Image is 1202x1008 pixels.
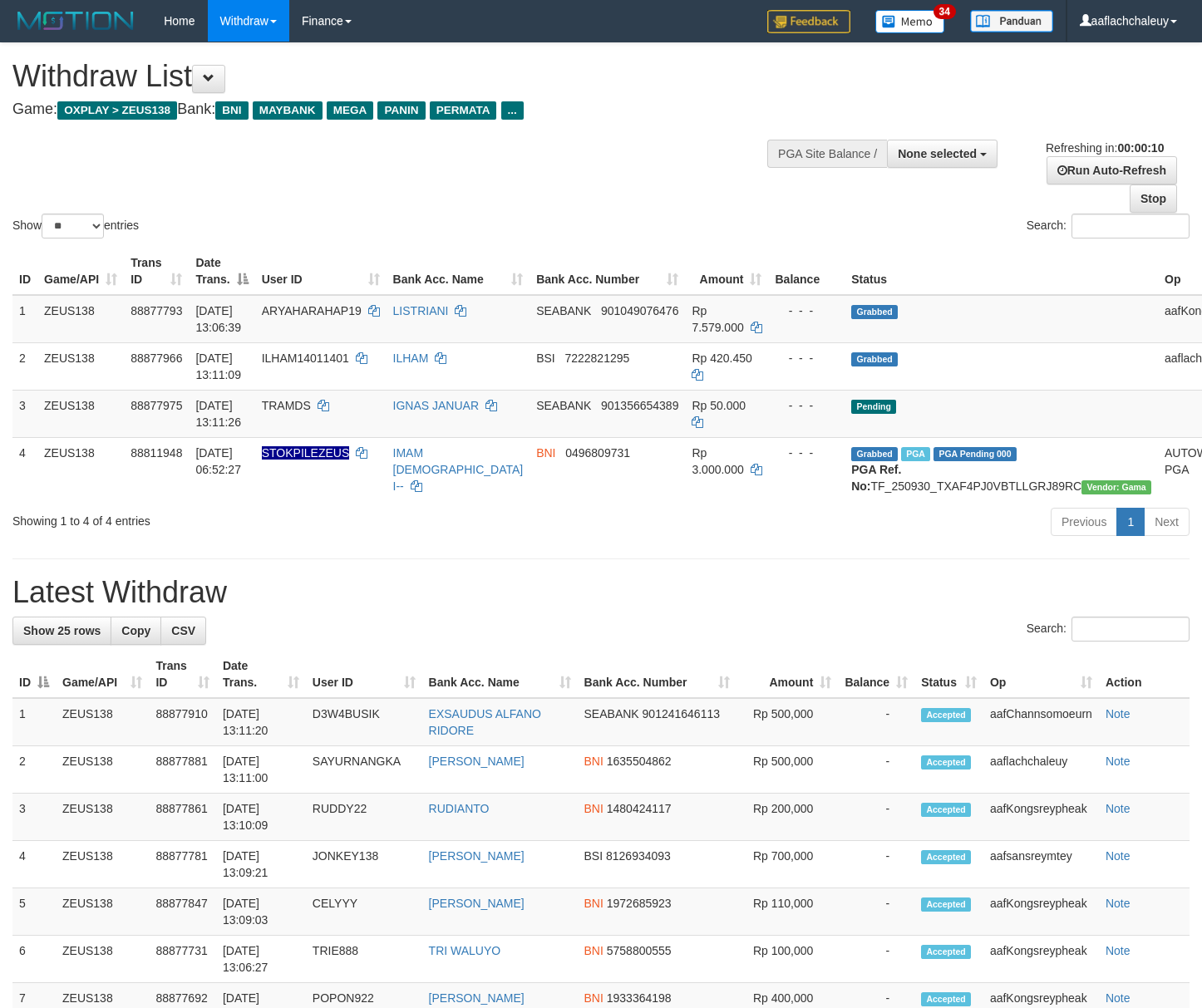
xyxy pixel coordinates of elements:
[12,506,489,529] div: Showing 1 to 4 of 4 entries
[12,8,139,33] img: MOTION_logo.png
[921,755,971,770] span: Accepted
[149,936,215,983] td: 88877731
[775,445,838,461] div: - - -
[124,248,189,295] th: Trans ID: activate to sort column ascending
[983,888,1099,936] td: aafKongsreypheak
[887,140,998,168] button: None selected
[565,446,630,460] span: Copy 0496809731 to clipboard
[983,936,1099,983] td: aafKongsreypheak
[56,746,149,794] td: ZEUS138
[1046,141,1164,155] span: Refreshing in:
[838,746,914,794] td: -
[1071,214,1190,238] input: Search:
[736,794,838,841] td: Rp 200,000
[56,888,149,936] td: ZEUS138
[149,746,215,794] td: 88877881
[216,651,306,698] th: Date Trans.: activate to sort column ascending
[12,248,37,295] th: ID
[121,624,150,637] span: Copy
[584,707,639,720] span: SEABANK
[1106,755,1131,768] a: Note
[921,850,971,864] span: Accepted
[584,991,603,1005] span: BNI
[131,399,182,412] span: 88877975
[306,888,422,936] td: CELYYY
[195,399,241,429] span: [DATE] 13:11:26
[12,936,56,983] td: 6
[607,991,672,1005] span: Copy 1933364198 to clipboard
[12,390,37,437] td: 3
[851,352,898,366] span: Grabbed
[1106,944,1131,957] a: Note
[215,101,248,120] span: BNI
[56,794,149,841] td: ZEUS138
[327,101,374,120] span: MEGA
[768,248,845,295] th: Balance
[921,897,971,912] span: Accepted
[983,841,1099,888] td: aafsansreymtey
[970,10,1053,32] img: panduan.png
[171,624,195,637] span: CSV
[262,446,350,460] span: Nama rekening ada tanda titik/strip, harap diedit
[934,447,1017,461] span: PGA Pending
[530,248,685,295] th: Bank Acc. Number: activate to sort column ascending
[692,446,743,476] span: Rp 3.000.000
[584,802,603,815] span: BNI
[838,936,914,983] td: -
[845,248,1158,295] th: Status
[607,755,672,768] span: Copy 1635504862 to clipboard
[584,849,603,863] span: BSI
[536,399,591,412] span: SEABANK
[12,617,111,645] a: Show 25 rows
[851,463,901,493] b: PGA Ref. No:
[838,698,914,746] td: -
[736,888,838,936] td: Rp 110,000
[216,794,306,841] td: [DATE] 13:10:09
[921,708,971,722] span: Accepted
[1106,802,1131,815] a: Note
[1081,480,1151,494] span: Vendor URL: https://trx31.1velocity.biz
[692,352,751,365] span: Rp 420.450
[685,248,768,295] th: Amount: activate to sort column ascending
[12,295,37,343] td: 1
[1116,508,1145,536] a: 1
[131,446,182,460] span: 88811948
[607,802,672,815] span: Copy 1480424117 to clipboard
[149,794,215,841] td: 88877861
[195,352,241,381] span: [DATE] 13:11:09
[775,397,838,414] div: - - -
[898,147,977,160] span: None selected
[37,437,124,501] td: ZEUS138
[736,841,838,888] td: Rp 700,000
[901,447,930,461] span: Marked by aafsreyleap
[149,888,215,936] td: 88877847
[1144,508,1190,536] a: Next
[429,897,525,910] a: [PERSON_NAME]
[430,101,497,120] span: PERMATA
[1130,184,1177,213] a: Stop
[838,651,914,698] th: Balance: activate to sort column ascending
[422,651,578,698] th: Bank Acc. Name: activate to sort column ascending
[216,746,306,794] td: [DATE] 13:11:00
[1106,707,1131,720] a: Note
[564,352,629,365] span: Copy 7222821295 to clipboard
[584,944,603,957] span: BNI
[253,101,323,120] span: MAYBANK
[767,10,850,33] img: Feedback.jpg
[736,651,838,698] th: Amount: activate to sort column ascending
[692,399,746,412] span: Rp 50.000
[983,651,1099,698] th: Op: activate to sort column ascending
[149,841,215,888] td: 88877781
[149,651,215,698] th: Trans ID: activate to sort column ascending
[12,60,785,93] h1: Withdraw List
[12,888,56,936] td: 5
[838,888,914,936] td: -
[56,936,149,983] td: ZEUS138
[607,944,672,957] span: Copy 5758800555 to clipboard
[393,446,524,493] a: IMAM [DEMOGRAPHIC_DATA] I--
[57,101,177,120] span: OXPLAY > ZEUS138
[306,698,422,746] td: D3W4BUSIK
[983,746,1099,794] td: aaflachchaleuy
[851,400,896,414] span: Pending
[216,841,306,888] td: [DATE] 13:09:21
